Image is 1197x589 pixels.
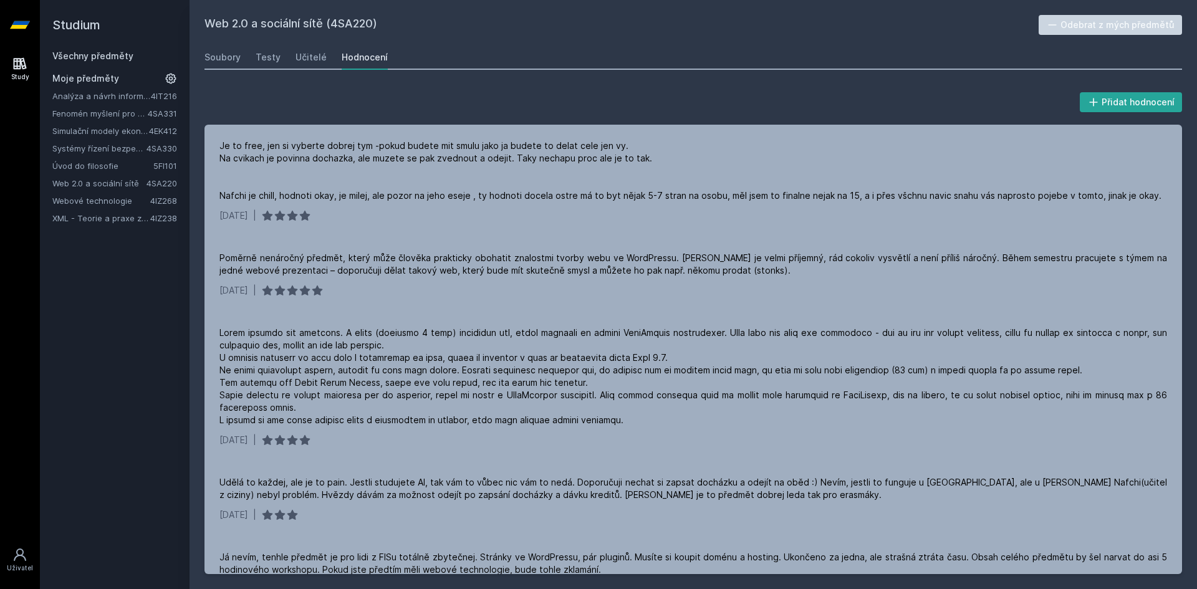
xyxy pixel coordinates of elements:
[253,209,256,222] div: |
[296,51,327,64] div: Učitelé
[204,15,1039,35] h2: Web 2.0 a sociální sítě (4SA220)
[219,327,1167,426] div: Lorem ipsumdo sit ametcons. A elits (doeiusmo 4 temp) incididun utl, etdol magnaali en admini Ven...
[204,45,241,70] a: Soubory
[52,72,119,85] span: Moje předměty
[52,142,147,155] a: Systémy řízení bezpečnostních událostí
[342,45,388,70] a: Hodnocení
[52,177,147,189] a: Web 2.0 a sociální sítě
[2,541,37,579] a: Uživatel
[219,252,1167,277] div: Poměrně nenáročný předmět, který může člověka prakticky obohatit znalostmi tvorby webu ve WordPre...
[219,551,1167,576] div: Já nevím, tenhle předmět je pro lidi z FISu totálně zbytečnej. Stránky ve WordPressu, pár pluginů...
[253,509,256,521] div: |
[219,140,1161,202] div: Je to free, jen si vyberte dobrej tym -pokud budete mit smulu jako ja budete to delat cele jen vy...
[52,50,133,61] a: Všechny předměty
[204,51,241,64] div: Soubory
[11,72,29,82] div: Study
[52,90,151,102] a: Analýza a návrh informačních systémů
[149,126,177,136] a: 4EK412
[52,125,149,137] a: Simulační modely ekonomických procesů
[7,563,33,573] div: Uživatel
[256,45,281,70] a: Testy
[52,107,148,120] a: Fenomén myšlení pro manažery
[253,434,256,446] div: |
[52,160,153,172] a: Úvod do filosofie
[147,178,177,188] a: 4SA220
[150,196,177,206] a: 4IZ268
[253,284,256,297] div: |
[1080,92,1183,112] button: Přidat hodnocení
[150,213,177,223] a: 4IZ238
[296,45,327,70] a: Učitelé
[1039,15,1183,35] button: Odebrat z mých předmětů
[219,284,248,297] div: [DATE]
[342,51,388,64] div: Hodnocení
[219,476,1167,501] div: Udělá to každej, ale je to pain. Jestli studujete AI, tak vám to vůbec nic vám to nedá. Doporučuj...
[219,209,248,222] div: [DATE]
[52,194,150,207] a: Webové technologie
[256,51,281,64] div: Testy
[148,108,177,118] a: 4SA331
[52,212,150,224] a: XML - Teorie a praxe značkovacích jazyků
[151,91,177,101] a: 4IT216
[219,509,248,521] div: [DATE]
[2,50,37,88] a: Study
[147,143,177,153] a: 4SA330
[153,161,177,171] a: 5FI101
[219,434,248,446] div: [DATE]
